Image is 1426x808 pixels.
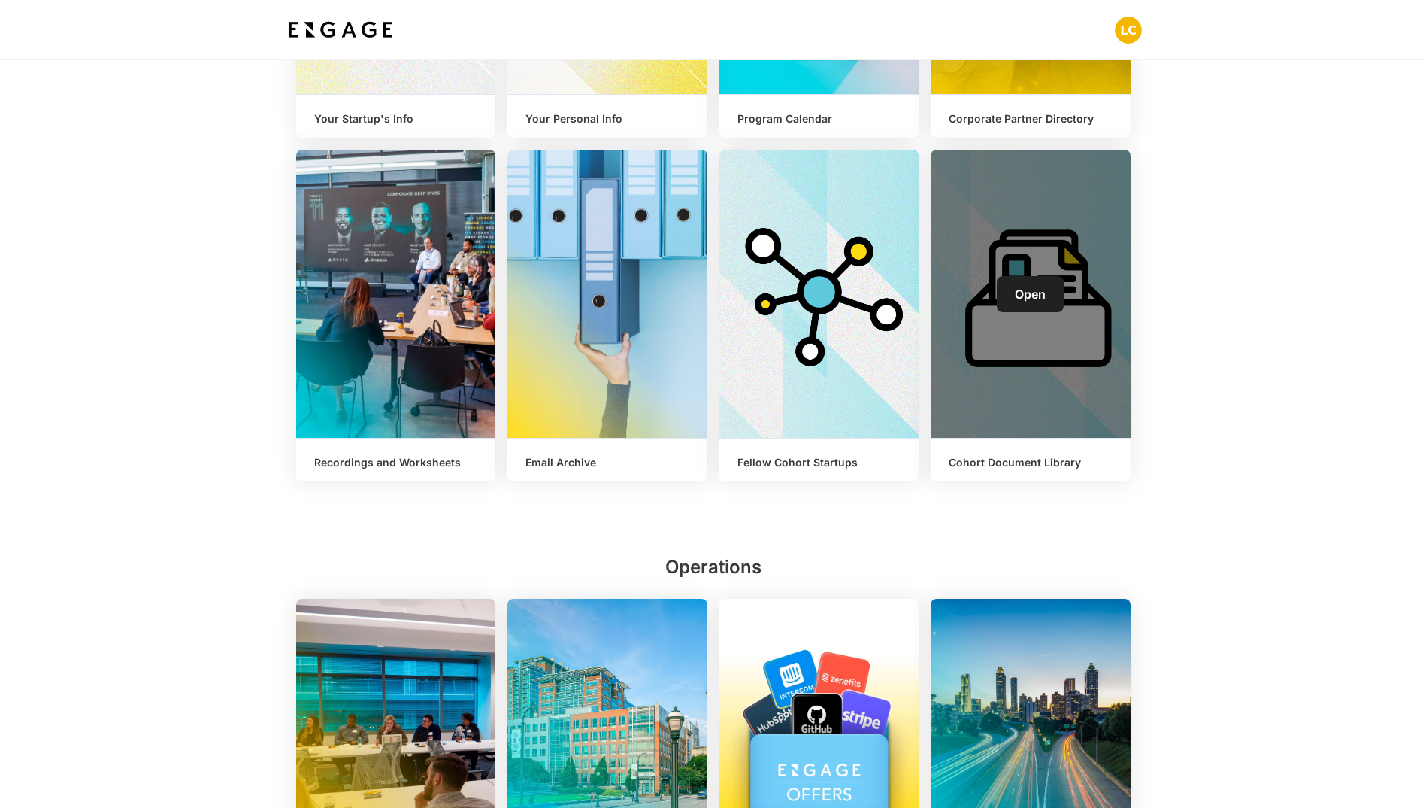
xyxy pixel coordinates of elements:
h6: Your Startup's Info [314,113,478,126]
h6: Your Personal Info [525,113,689,126]
a: Open [997,276,1064,312]
h2: Operations [296,554,1131,587]
h6: Fellow Cohort Startups [737,457,901,469]
button: Open profile menu [1115,17,1142,44]
h6: Email Archive [525,457,689,469]
img: Profile picture of Lon Cunninghis [1115,17,1142,44]
h6: Program Calendar [737,113,901,126]
h6: Cohort Document Library [949,457,1113,469]
span: Open [1015,287,1046,302]
h6: Recordings and Worksheets [314,457,478,469]
img: bdf1fb74-1727-4ba0-a5bd-bc74ae9fc70b.jpeg [285,17,396,44]
h6: Corporate Partner Directory [949,113,1113,126]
